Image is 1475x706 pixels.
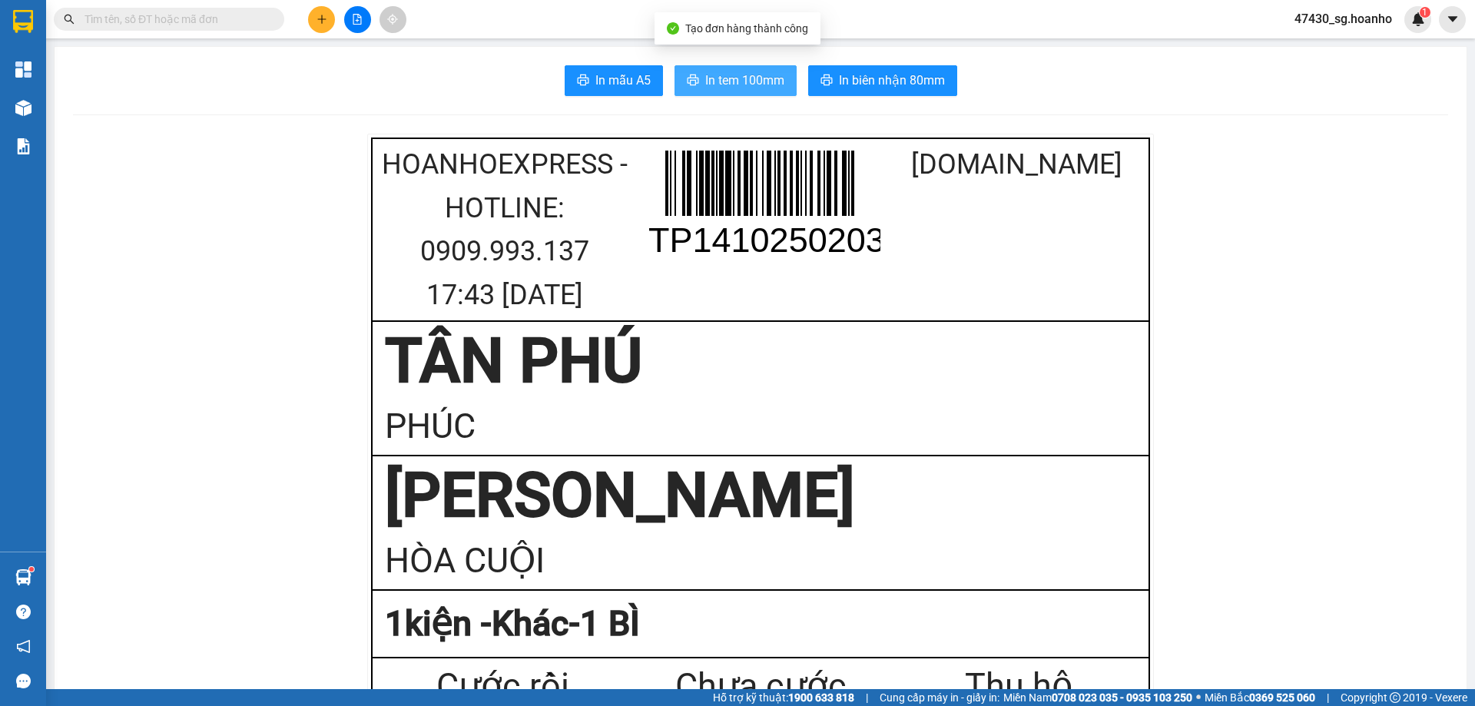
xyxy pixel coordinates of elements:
span: | [1327,689,1329,706]
div: PHÚC [385,399,1136,454]
img: icon-new-feature [1411,12,1425,26]
span: 47430_sg.hoanho [1282,9,1404,28]
span: In biên nhận 80mm [839,71,945,90]
div: TÂN PHÚ [385,323,1136,399]
img: logo-vxr [13,10,33,33]
button: aim [380,6,406,33]
span: search [64,14,75,25]
span: Cung cấp máy in - giấy in: [880,689,999,706]
span: | [866,689,868,706]
button: printerIn tem 100mm [675,65,797,96]
span: 1 [1422,7,1427,18]
input: Tìm tên, số ĐT hoặc mã đơn [85,11,266,28]
span: notification [16,639,31,654]
span: aim [387,14,398,25]
span: SL [154,78,175,99]
span: Gửi: [13,15,37,31]
span: Nhận: [100,13,137,29]
span: file-add [352,14,363,25]
div: HoaNhoExpress - Hotline: 0909.993.137 17:43 [DATE] [376,143,632,317]
div: [DOMAIN_NAME] [889,143,1145,187]
strong: 0708 023 035 - 0935 103 250 [1052,691,1192,704]
span: printer [577,74,589,88]
img: warehouse-icon [15,100,31,116]
text: TP1410250203 [648,220,885,260]
button: plus [308,6,335,33]
img: dashboard-icon [15,61,31,78]
div: 1 kiện - Khác-1 BÌ [385,597,1136,651]
sup: 1 [29,567,34,572]
span: C [61,100,71,116]
span: plus [317,14,327,25]
strong: 0369 525 060 [1249,691,1315,704]
span: printer [687,74,699,88]
div: KHOA [100,48,223,66]
div: Ghi chú: [13,98,223,118]
span: caret-down [1446,12,1460,26]
div: Tên hàng: 1 HỘP ( : 1 ) [13,79,223,98]
sup: 1 [1420,7,1430,18]
span: message [16,674,31,688]
div: HÒA CUỘI [385,534,1136,588]
strong: 1900 633 818 [788,691,854,704]
span: printer [820,74,833,88]
div: PHƯỜNG [13,50,89,68]
button: printerIn mẫu A5 [565,65,663,96]
span: Miền Nam [1003,689,1192,706]
div: TÂN PHÚ [13,13,89,50]
div: [PERSON_NAME] [100,13,223,48]
span: Tạo đơn hàng thành công [685,22,808,35]
img: solution-icon [15,138,31,154]
span: check-circle [667,22,679,35]
button: printerIn biên nhận 80mm [808,65,957,96]
span: In tem 100mm [705,71,784,90]
button: file-add [344,6,371,33]
div: [PERSON_NAME] [385,457,1136,534]
span: question-circle [16,605,31,619]
span: In mẫu A5 [595,71,651,90]
span: Hỗ trợ kỹ thuật: [713,689,854,706]
span: copyright [1390,692,1400,703]
img: warehouse-icon [15,569,31,585]
span: ⚪️ [1196,694,1201,701]
span: Miền Bắc [1205,689,1315,706]
button: caret-down [1439,6,1466,33]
